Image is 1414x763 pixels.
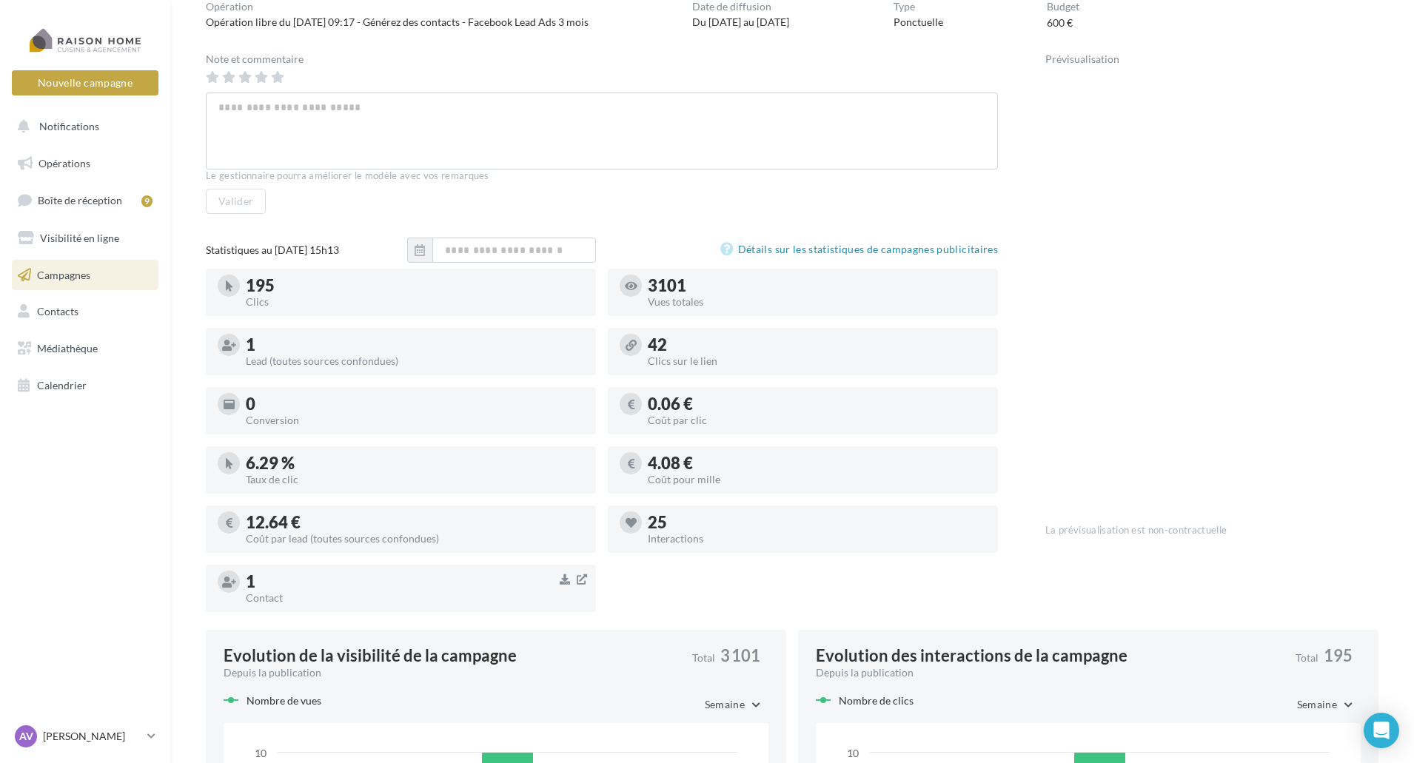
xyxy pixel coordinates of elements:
[9,111,155,142] button: Notifications
[247,694,321,707] span: Nombre de vues
[705,698,745,710] span: Semaine
[839,694,914,707] span: Nombre de clics
[246,278,584,294] div: 195
[43,729,141,744] p: [PERSON_NAME]
[206,15,589,30] div: Opération libre du [DATE] 09:17 - Générez des contacts - Facebook Lead Ads 3 mois
[38,157,90,169] span: Opérations
[9,296,161,327] a: Contacts
[648,356,986,366] div: Clics sur le lien
[246,396,584,412] div: 0
[816,665,1284,680] div: Depuis la publication
[720,648,760,664] span: 3 101
[38,194,122,206] span: Boîte de réception
[648,474,986,485] div: Coût pour mille
[224,648,517,664] div: Evolution de la visibilité de la campagne
[1324,648,1353,664] span: 195
[12,70,158,95] button: Nouvelle campagne
[1297,698,1337,710] span: Semaine
[206,169,998,183] div: Le gestionnaire pourra améliorer le modèle avec vos remarques
[692,653,715,663] span: Total
[720,241,998,258] a: Détails sur les statistiques de campagnes publicitaires
[816,648,1127,664] div: Evolution des interactions de la campagne
[692,15,789,30] div: Du [DATE] au [DATE]
[246,455,584,471] div: 6.29 %
[648,415,986,426] div: Coût par clic
[246,474,584,485] div: Taux de clic
[9,184,161,216] a: Boîte de réception9
[12,722,158,750] a: AV [PERSON_NAME]
[37,268,90,280] span: Campagnes
[648,297,986,307] div: Vues totales
[1296,653,1318,663] span: Total
[37,379,87,391] span: Calendrier
[40,232,119,244] span: Visibilité en ligne
[648,534,986,544] div: Interactions
[246,514,584,531] div: 12.64 €
[246,415,584,426] div: Conversion
[39,120,99,132] span: Notifications
[224,665,680,680] div: Depuis la publication
[648,278,986,294] div: 3101
[206,189,266,214] button: Valider
[1285,692,1361,717] button: Semaine
[19,729,33,744] span: AV
[693,692,768,717] button: Semaine
[894,1,943,12] div: Type
[648,514,986,531] div: 25
[246,356,584,366] div: Lead (toutes sources confondues)
[246,534,584,544] div: Coût par lead (toutes sources confondues)
[9,333,161,364] a: Médiathèque
[648,396,986,412] div: 0.06 €
[141,195,153,207] div: 9
[1047,1,1079,12] div: Budget
[255,747,267,759] text: 10
[1045,54,1378,64] div: Prévisualisation
[9,223,161,254] a: Visibilité en ligne
[1047,16,1073,30] div: 600 €
[9,370,161,401] a: Calendrier
[648,455,986,471] div: 4.08 €
[246,593,584,603] div: Contact
[206,54,998,64] div: Note et commentaire
[692,1,789,12] div: Date de diffusion
[648,337,986,353] div: 42
[1045,518,1378,537] div: La prévisualisation est non-contractuelle
[1364,713,1399,748] div: Open Intercom Messenger
[9,148,161,179] a: Opérations
[847,747,859,759] text: 10
[37,342,98,354] span: Médiathèque
[246,574,584,590] div: 1
[206,1,589,12] div: Opération
[246,297,584,307] div: Clics
[246,337,584,353] div: 1
[894,15,943,30] div: Ponctuelle
[37,305,78,317] span: Contacts
[206,243,407,258] div: Statistiques au [DATE] 15h13
[9,260,161,291] a: Campagnes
